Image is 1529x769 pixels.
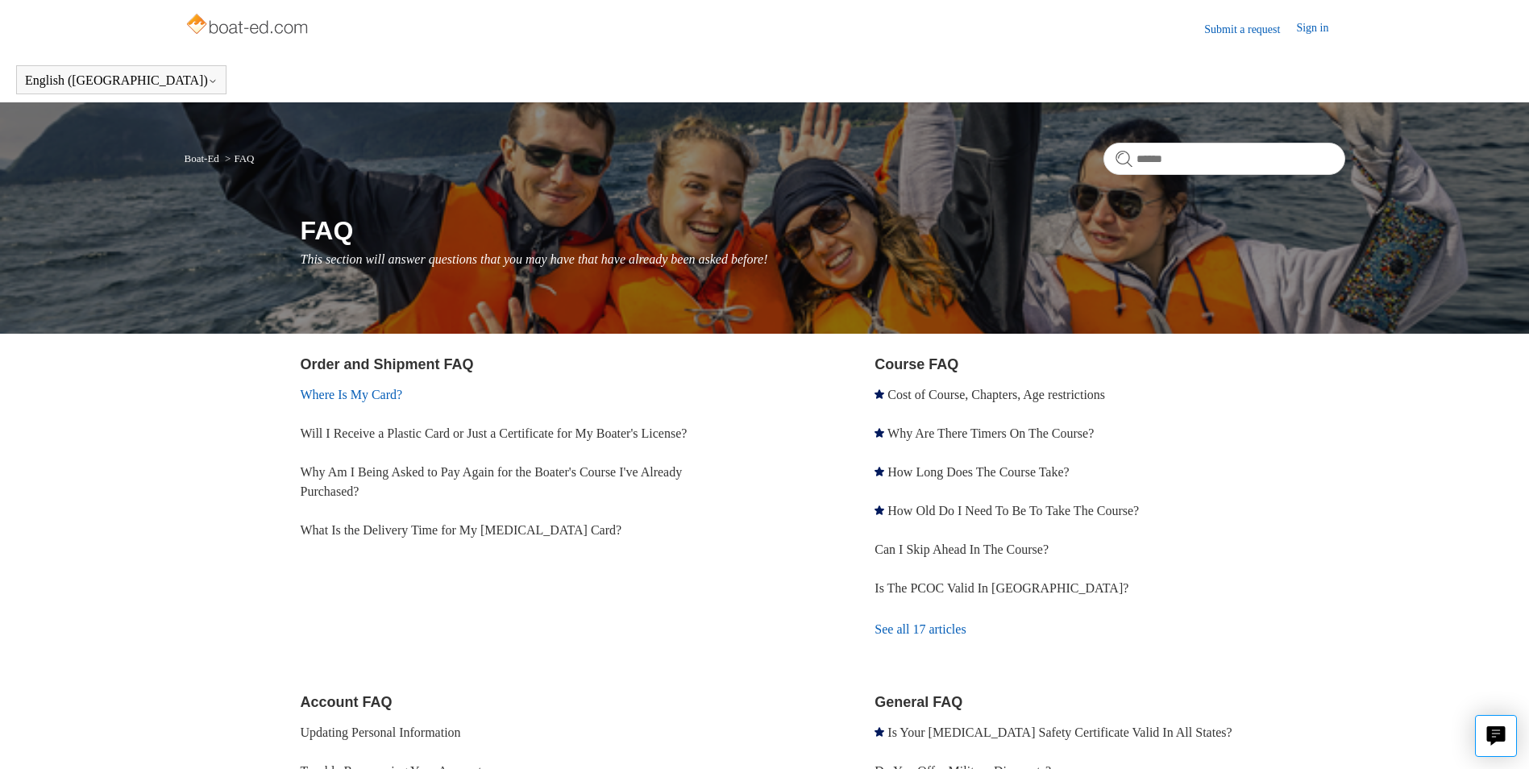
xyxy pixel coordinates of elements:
a: Can I Skip Ahead In The Course? [875,542,1049,556]
a: Order and Shipment FAQ [301,356,474,372]
svg: Promoted article [875,727,884,737]
svg: Promoted article [875,467,884,476]
a: How Old Do I Need To Be To Take The Course? [887,504,1139,518]
a: How Long Does The Course Take? [887,465,1069,479]
img: Boat-Ed Help Center home page [185,10,313,42]
a: Is The PCOC Valid In [GEOGRAPHIC_DATA]? [875,581,1128,595]
svg: Promoted article [875,428,884,438]
p: This section will answer questions that you may have that have already been asked before! [301,250,1345,269]
a: Course FAQ [875,356,958,372]
a: Will I Receive a Plastic Card or Just a Certificate for My Boater's License? [301,426,688,440]
a: Is Your [MEDICAL_DATA] Safety Certificate Valid In All States? [887,725,1232,739]
a: What Is the Delivery Time for My [MEDICAL_DATA] Card? [301,523,622,537]
a: See all 17 articles [875,608,1344,651]
li: FAQ [222,152,254,164]
svg: Promoted article [875,389,884,399]
a: Boat-Ed [185,152,219,164]
a: Sign in [1296,19,1344,39]
a: Submit a request [1204,21,1296,38]
a: Why Are There Timers On The Course? [887,426,1094,440]
h1: FAQ [301,211,1345,250]
a: Updating Personal Information [301,725,461,739]
a: Where Is My Card? [301,388,403,401]
a: Account FAQ [301,694,393,710]
button: English ([GEOGRAPHIC_DATA]) [25,73,218,88]
svg: Promoted article [875,505,884,515]
button: Live chat [1475,715,1517,757]
input: Search [1103,143,1345,175]
a: Why Am I Being Asked to Pay Again for the Boater's Course I've Already Purchased? [301,465,683,498]
a: Cost of Course, Chapters, Age restrictions [887,388,1105,401]
li: Boat-Ed [185,152,222,164]
a: General FAQ [875,694,962,710]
